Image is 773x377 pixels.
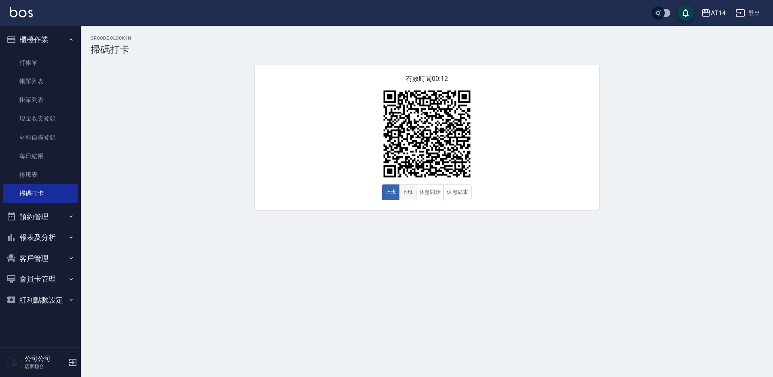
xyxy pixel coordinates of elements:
[25,363,66,370] p: 店家櫃台
[255,65,599,210] div: 有效時間 00:12
[711,8,726,18] div: AT14
[3,290,78,311] button: 紅利點數設定
[3,91,78,109] a: 掛單列表
[91,36,763,41] h2: QRcode Clock In
[3,248,78,269] button: 客戶管理
[3,165,78,184] a: 排班表
[25,355,66,363] h5: 公司公司
[3,227,78,248] button: 報表及分析
[3,269,78,290] button: 會員卡管理
[3,147,78,165] a: 每日結帳
[10,7,33,17] img: Logo
[3,29,78,50] button: 櫃檯作業
[382,184,399,200] button: 上班
[3,184,78,203] a: 掃碼打卡
[3,53,78,72] a: 打帳單
[91,44,763,55] h3: 掃碼打卡
[399,184,416,200] button: 下班
[3,128,78,147] a: 材料自購登錄
[6,354,23,371] img: Person
[3,109,78,128] a: 現金收支登錄
[698,5,729,21] button: AT14
[444,184,472,200] button: 休息結束
[3,72,78,91] a: 帳單列表
[678,5,694,21] button: save
[416,184,444,200] button: 休息開始
[732,6,763,21] button: 登出
[3,206,78,227] button: 預約管理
